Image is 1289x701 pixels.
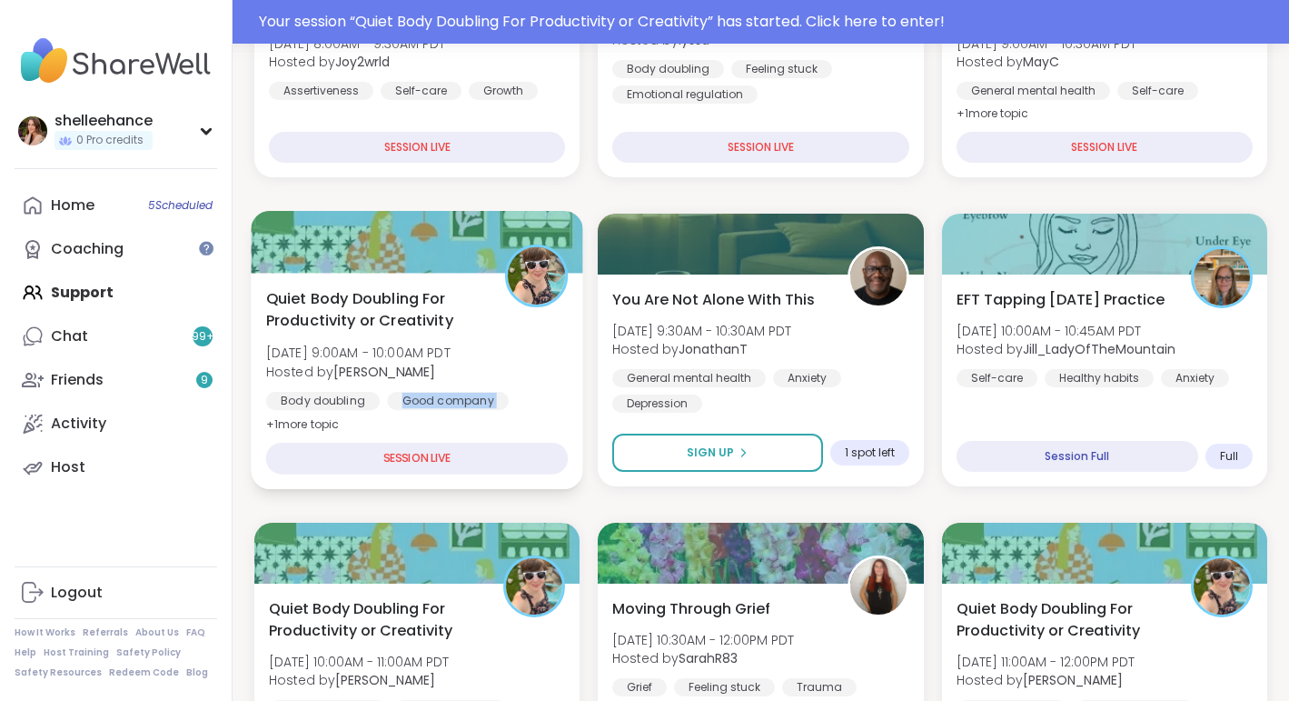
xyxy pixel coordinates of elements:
[259,11,1278,33] div: Your session “ Quiet Body Doubling For Productivity or Creativity ” has started. Click here to en...
[51,239,124,259] div: Coaching
[674,678,775,696] div: Feeling stuck
[782,678,857,696] div: Trauma
[15,29,217,93] img: ShareWell Nav Logo
[83,626,128,639] a: Referrals
[335,53,390,71] b: Joy2wrld
[269,132,565,163] div: SESSION LIVE
[15,315,217,358] a: Chat99+
[957,82,1110,100] div: General mental health
[15,446,217,489] a: Host
[773,369,841,387] div: Anxiety
[506,558,562,615] img: Adrienne_QueenOfTheDawn
[266,287,485,332] span: Quiet Body Doubling For Productivity or Creativity
[269,598,483,642] span: Quiet Body Doubling For Productivity or Creativity
[15,571,217,615] a: Logout
[612,60,724,78] div: Body doubling
[679,340,748,358] b: JonathanT
[612,85,758,104] div: Emotional regulation
[51,583,103,603] div: Logout
[381,82,461,100] div: Self-care
[269,82,373,100] div: Assertiveness
[55,111,153,131] div: shelleehance
[76,133,144,148] span: 0 Pro credits
[186,626,205,639] a: FAQ
[269,653,449,671] span: [DATE] 10:00AM - 11:00AM PDT
[135,626,179,639] a: About Us
[15,626,75,639] a: How It Works
[731,60,832,78] div: Feeling stuck
[508,247,565,305] img: Adrienne_QueenOfTheDawn
[957,441,1198,472] div: Session Full
[269,53,445,71] span: Hosted by
[1023,671,1123,689] b: [PERSON_NAME]
[387,392,509,410] div: Good company
[845,446,895,460] span: 1 spot left
[612,340,791,358] span: Hosted by
[850,249,907,305] img: JonathanT
[612,598,770,620] span: Moving Through Grief
[15,402,217,446] a: Activity
[15,646,36,659] a: Help
[186,666,208,679] a: Blog
[957,340,1175,358] span: Hosted by
[957,369,1037,387] div: Self-care
[612,369,766,387] div: General mental health
[957,671,1135,689] span: Hosted by
[51,326,88,346] div: Chat
[957,53,1136,71] span: Hosted by
[957,132,1253,163] div: SESSION LIVE
[51,195,94,215] div: Home
[44,646,109,659] a: Host Training
[1023,340,1175,358] b: Jill_LadyOfTheMountain
[51,414,106,434] div: Activity
[192,329,214,345] span: 99 +
[1023,53,1059,71] b: MayC
[850,558,907,615] img: SarahR83
[266,443,569,475] div: SESSION LIVE
[612,322,791,340] span: [DATE] 9:30AM - 10:30AM PDT
[1045,369,1154,387] div: Healthy habits
[333,362,435,380] b: [PERSON_NAME]
[15,358,217,402] a: Friends9
[266,362,451,380] span: Hosted by
[612,649,794,667] span: Hosted by
[957,598,1171,642] span: Quiet Body Doubling For Productivity or Creativity
[201,373,208,388] span: 9
[957,289,1165,311] span: EFT Tapping [DATE] Practice
[612,132,908,163] div: SESSION LIVE
[957,322,1175,340] span: [DATE] 10:00AM - 10:45AM PDT
[1194,558,1250,615] img: Adrienne_QueenOfTheDawn
[612,289,815,311] span: You Are Not Alone With This
[469,82,538,100] div: Growth
[109,666,179,679] a: Redeem Code
[51,457,85,477] div: Host
[612,434,822,472] button: Sign Up
[957,653,1135,671] span: [DATE] 11:00AM - 12:00PM PDT
[266,392,380,410] div: Body doubling
[1194,249,1250,305] img: Jill_LadyOfTheMountain
[116,646,181,659] a: Safety Policy
[18,116,47,145] img: shelleehance
[269,671,449,689] span: Hosted by
[199,241,213,255] iframe: Spotlight
[266,344,451,362] span: [DATE] 9:00AM - 10:00AM PDT
[1161,369,1229,387] div: Anxiety
[51,370,104,390] div: Friends
[335,671,435,689] b: [PERSON_NAME]
[679,649,738,667] b: SarahR83
[612,395,702,413] div: Depression
[687,445,734,461] span: Sign Up
[1220,449,1238,464] span: Full
[148,198,213,213] span: 5 Scheduled
[15,184,217,227] a: Home5Scheduled
[612,631,794,649] span: [DATE] 10:30AM - 12:00PM PDT
[612,678,667,696] div: Grief
[1117,82,1198,100] div: Self-care
[15,666,102,679] a: Safety Resources
[15,227,217,271] a: Coaching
